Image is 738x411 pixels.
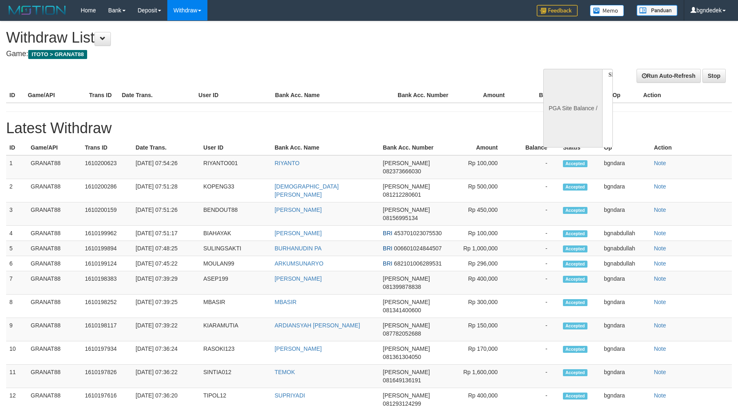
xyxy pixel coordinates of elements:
span: 081649136191 [383,377,421,384]
span: 081212280601 [383,191,421,198]
td: 5 [6,241,27,256]
td: - [510,179,560,202]
td: 3 [6,202,27,226]
td: [DATE] 07:51:28 [133,179,200,202]
a: ARDIANSYAH [PERSON_NAME] [274,322,360,329]
span: BRI [383,230,392,236]
td: 8 [6,295,27,318]
td: GRANAT88 [27,295,81,318]
td: Rp 450,000 [452,202,510,226]
a: Note [654,183,666,190]
a: [PERSON_NAME] [274,207,322,213]
td: 1610199894 [81,241,132,256]
td: GRANAT88 [27,155,81,179]
td: Rp 300,000 [452,295,510,318]
a: Note [654,299,666,305]
span: 08156995134 [383,215,418,221]
td: [DATE] 07:51:26 [133,202,200,226]
th: Bank Acc. Name [272,88,394,103]
th: Date Trans. [133,140,200,155]
td: RASOKI123 [200,341,271,365]
a: Note [654,207,666,213]
a: [PERSON_NAME] [274,345,322,352]
td: MBASIR [200,295,271,318]
td: [DATE] 07:51:17 [133,226,200,241]
span: 453701023075530 [394,230,442,236]
h4: Game: [6,50,484,58]
th: Action [640,88,732,103]
td: - [510,256,560,271]
td: GRANAT88 [27,202,81,226]
a: Note [654,275,666,282]
th: Game/API [25,88,86,103]
td: [DATE] 07:45:22 [133,256,200,271]
a: BURHANUDIN PA [274,245,322,252]
th: ID [6,88,25,103]
th: Trans ID [86,88,119,103]
span: ITOTO > GRANAT88 [28,50,87,59]
td: BIAHAYAK [200,226,271,241]
td: [DATE] 07:39:25 [133,295,200,318]
td: KOPENG33 [200,179,271,202]
span: 006601024844507 [394,245,442,252]
span: Accepted [563,369,587,376]
td: 1610198117 [81,318,132,341]
td: 1610200286 [81,179,132,202]
td: 1610200159 [81,202,132,226]
td: 4 [6,226,27,241]
td: GRANAT88 [27,179,81,202]
span: Accepted [563,276,587,283]
td: bgnabdullah [601,256,650,271]
td: 11 [6,365,27,388]
td: bgndara [601,341,650,365]
span: [PERSON_NAME] [383,183,430,190]
td: ASEP199 [200,271,271,295]
td: 2 [6,179,27,202]
td: 1610199962 [81,226,132,241]
th: Date Trans. [119,88,195,103]
td: - [510,241,560,256]
td: bgndara [601,155,650,179]
img: MOTION_logo.png [6,4,68,16]
a: Note [654,245,666,252]
td: 7 [6,271,27,295]
a: Note [654,322,666,329]
td: 1 [6,155,27,179]
td: 1610199124 [81,256,132,271]
th: Amount [456,88,517,103]
th: Game/API [27,140,81,155]
span: BRI [383,260,392,267]
td: 1610197934 [81,341,132,365]
td: [DATE] 07:36:22 [133,365,200,388]
span: 682101006289531 [394,260,442,267]
span: Accepted [563,261,587,268]
a: [PERSON_NAME] [274,275,322,282]
th: User ID [200,140,271,155]
span: Accepted [563,322,587,329]
td: 1610198383 [81,271,132,295]
span: Accepted [563,184,587,191]
span: 081293124299 [383,400,421,407]
td: RIYANTO001 [200,155,271,179]
td: - [510,226,560,241]
td: Rp 100,000 [452,226,510,241]
span: BRI [383,245,392,252]
a: TEMOK [274,369,295,375]
th: Balance [510,140,560,155]
td: - [510,295,560,318]
td: GRANAT88 [27,226,81,241]
a: Note [654,260,666,267]
a: ARKUMSUNARYO [274,260,324,267]
span: [PERSON_NAME] [383,299,430,305]
td: bgndara [601,365,650,388]
a: SUPRIYADI [274,392,305,399]
th: Bank Acc. Number [380,140,452,155]
img: Button%20Memo.svg [590,5,624,16]
img: panduan.png [637,5,677,16]
span: Accepted [563,245,587,252]
td: Rp 100,000 [452,155,510,179]
td: [DATE] 07:39:22 [133,318,200,341]
span: [PERSON_NAME] [383,345,430,352]
th: Action [650,140,732,155]
span: 087782052688 [383,330,421,337]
